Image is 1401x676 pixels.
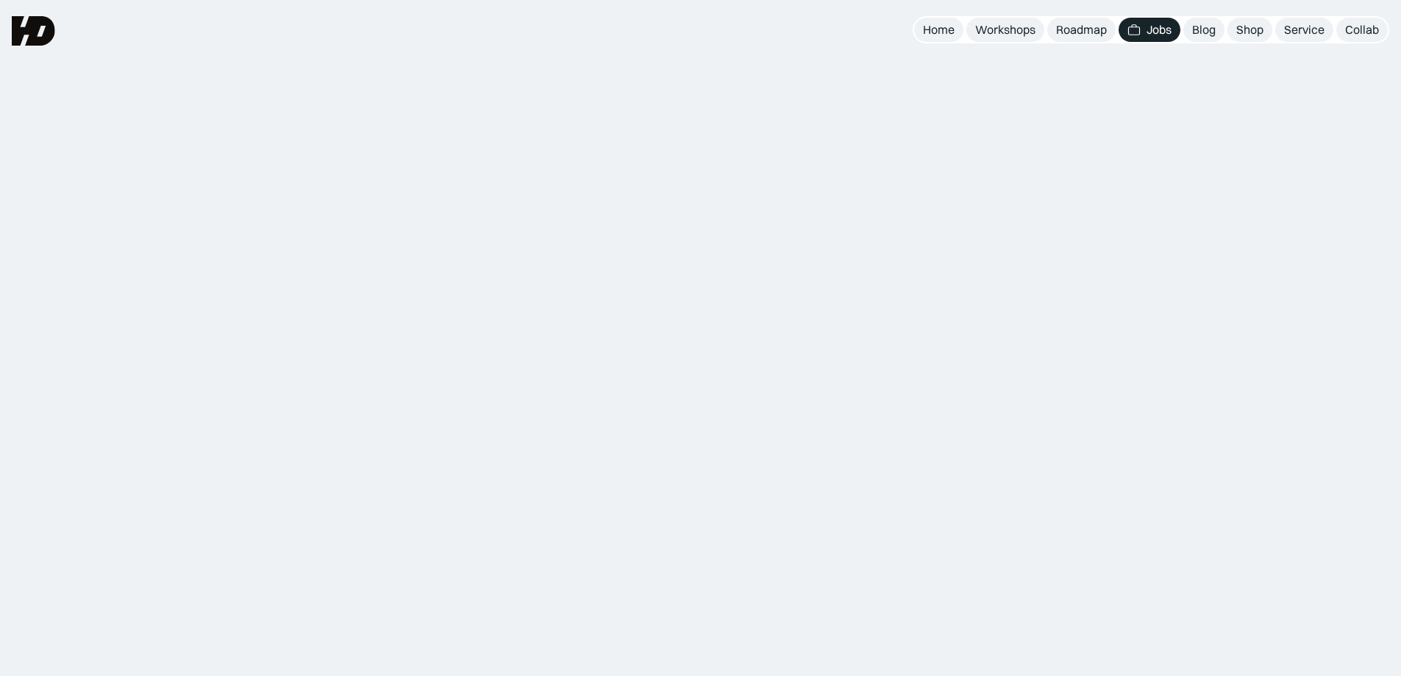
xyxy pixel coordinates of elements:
[1275,18,1333,42] a: Service
[1119,18,1180,42] a: Jobs
[975,22,1035,38] div: Workshops
[1056,22,1107,38] div: Roadmap
[914,18,963,42] a: Home
[1183,18,1224,42] a: Blog
[1047,18,1116,42] a: Roadmap
[1192,22,1216,38] div: Blog
[1284,22,1325,38] div: Service
[1345,22,1379,38] div: Collab
[966,18,1044,42] a: Workshops
[1147,22,1172,38] div: Jobs
[1227,18,1272,42] a: Shop
[1336,18,1388,42] a: Collab
[923,22,955,38] div: Home
[1236,22,1263,38] div: Shop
